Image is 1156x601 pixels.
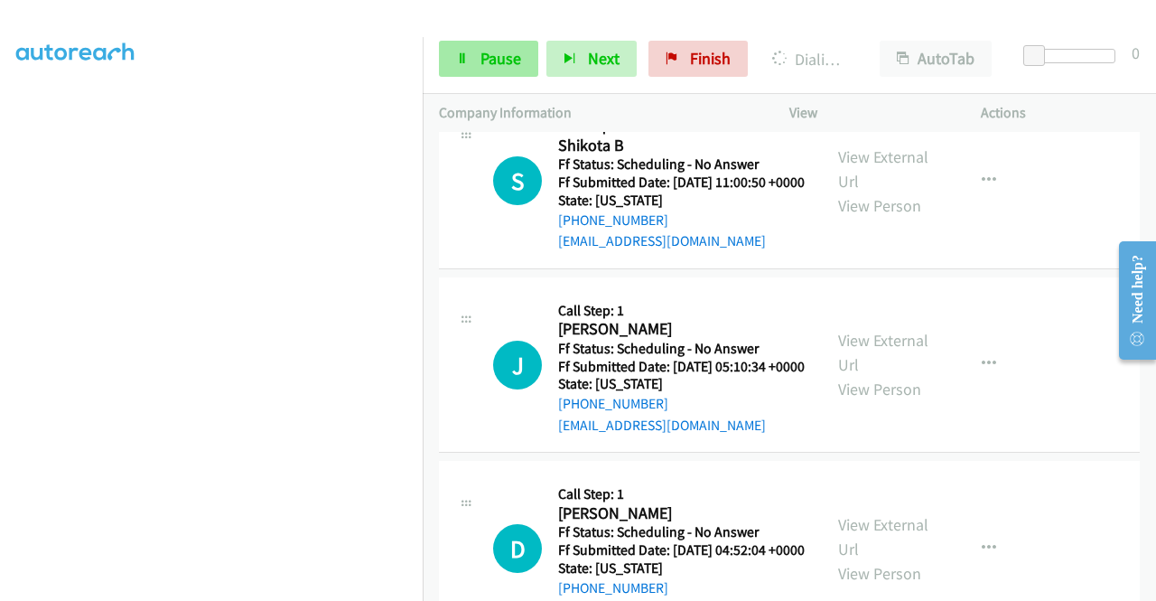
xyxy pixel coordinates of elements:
[558,232,766,249] a: [EMAIL_ADDRESS][DOMAIN_NAME]
[789,102,948,124] p: View
[558,174,805,192] h5: Ff Submitted Date: [DATE] 11:00:50 +0000
[772,47,847,71] p: Dialing [PERSON_NAME]
[588,48,620,69] span: Next
[493,341,542,390] div: The call is yet to be attempted
[690,48,731,69] span: Finish
[439,102,757,124] p: Company Information
[558,192,805,210] h5: State: [US_STATE]
[558,319,805,340] h2: [PERSON_NAME]
[558,155,805,174] h5: Ff Status: Scheduling - No Answer
[838,195,921,216] a: View Person
[558,136,799,156] h2: Shikota B
[558,541,805,559] h5: Ff Submitted Date: [DATE] 04:52:04 +0000
[838,330,928,375] a: View External Url
[558,485,805,503] h5: Call Step: 1
[558,302,805,320] h5: Call Step: 1
[981,102,1140,124] p: Actions
[493,524,542,573] h1: D
[558,211,668,229] a: [PHONE_NUMBER]
[546,41,637,77] button: Next
[838,379,921,399] a: View Person
[838,146,928,192] a: View External Url
[493,341,542,390] h1: J
[439,41,538,77] a: Pause
[558,358,805,376] h5: Ff Submitted Date: [DATE] 05:10:34 +0000
[558,579,668,596] a: [PHONE_NUMBER]
[558,503,805,524] h2: [PERSON_NAME]
[648,41,748,77] a: Finish
[480,48,521,69] span: Pause
[838,563,921,584] a: View Person
[558,395,668,412] a: [PHONE_NUMBER]
[838,514,928,559] a: View External Url
[493,524,542,573] div: The call is yet to be attempted
[558,340,805,358] h5: Ff Status: Scheduling - No Answer
[880,41,992,77] button: AutoTab
[558,375,805,393] h5: State: [US_STATE]
[1032,49,1115,63] div: Delay between calls (in seconds)
[558,523,805,541] h5: Ff Status: Scheduling - No Answer
[558,417,766,434] a: [EMAIL_ADDRESS][DOMAIN_NAME]
[493,156,542,205] h1: S
[558,559,805,578] h5: State: [US_STATE]
[493,156,542,205] div: The call is yet to be attempted
[1132,41,1140,65] div: 0
[1105,229,1156,372] iframe: Resource Center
